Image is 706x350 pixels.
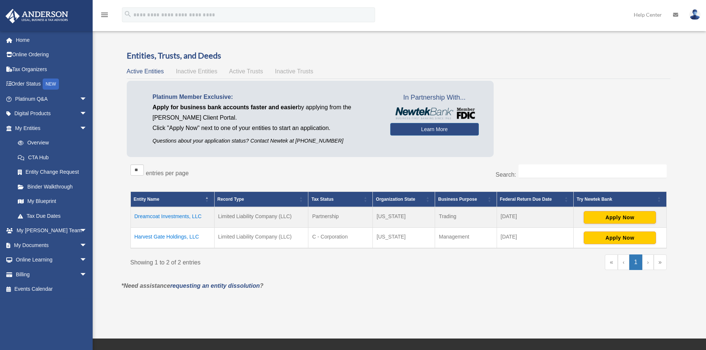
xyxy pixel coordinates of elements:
[229,68,263,74] span: Active Trusts
[124,10,132,18] i: search
[642,254,654,270] a: Next
[214,228,308,249] td: Limited Liability Company (LLC)
[390,123,479,136] a: Learn More
[495,171,516,178] label: Search:
[5,267,98,282] a: Billingarrow_drop_down
[130,254,393,268] div: Showing 1 to 2 of 2 entries
[153,123,379,133] p: Click "Apply Now" next to one of your entities to start an application.
[153,136,379,146] p: Questions about your application status? Contact Newtek at [PHONE_NUMBER]
[5,121,95,136] a: My Entitiesarrow_drop_down
[146,170,189,176] label: entries per page
[618,254,629,270] a: Previous
[10,179,95,194] a: Binder Walkthrough
[100,10,109,19] i: menu
[130,207,214,228] td: Dreamcoat Investments, LLC
[127,50,670,61] h3: Entities, Trusts, and Deeds
[80,253,95,268] span: arrow_drop_down
[584,231,656,244] button: Apply Now
[134,197,159,202] span: Entity Name
[5,77,98,92] a: Order StatusNEW
[218,197,244,202] span: Record Type
[435,192,497,207] th: Business Purpose: Activate to sort
[373,192,435,207] th: Organization State: Activate to sort
[435,207,497,228] td: Trading
[43,79,59,90] div: NEW
[153,104,298,110] span: Apply for business bank accounts faster and easier
[80,267,95,282] span: arrow_drop_down
[214,207,308,228] td: Limited Liability Company (LLC)
[10,194,95,209] a: My Blueprint
[100,13,109,19] a: menu
[654,254,667,270] a: Last
[308,192,373,207] th: Tax Status: Activate to sort
[153,102,379,123] p: by applying from the [PERSON_NAME] Client Portal.
[497,207,573,228] td: [DATE]
[373,228,435,249] td: [US_STATE]
[122,283,263,289] em: *Need assistance ?
[80,91,95,107] span: arrow_drop_down
[10,150,95,165] a: CTA Hub
[689,9,700,20] img: User Pic
[5,223,98,238] a: My [PERSON_NAME] Teamarrow_drop_down
[170,283,260,289] a: requesting an entity dissolution
[438,197,477,202] span: Business Purpose
[10,165,95,180] a: Entity Change Request
[3,9,70,23] img: Anderson Advisors Platinum Portal
[308,228,373,249] td: C - Corporation
[584,211,656,224] button: Apply Now
[80,238,95,253] span: arrow_drop_down
[130,228,214,249] td: Harvest Gate Holdings, LLC
[130,192,214,207] th: Entity Name: Activate to invert sorting
[275,68,313,74] span: Inactive Trusts
[5,47,98,62] a: Online Ordering
[373,207,435,228] td: [US_STATE]
[500,197,552,202] span: Federal Return Due Date
[5,253,98,267] a: Online Learningarrow_drop_down
[394,107,475,119] img: NewtekBankLogoSM.png
[629,254,642,270] a: 1
[5,106,98,121] a: Digital Productsarrow_drop_down
[153,92,379,102] p: Platinum Member Exclusive:
[5,282,98,297] a: Events Calendar
[80,121,95,136] span: arrow_drop_down
[5,91,98,106] a: Platinum Q&Aarrow_drop_down
[5,33,98,47] a: Home
[80,106,95,121] span: arrow_drop_down
[10,136,91,150] a: Overview
[214,192,308,207] th: Record Type: Activate to sort
[497,228,573,249] td: [DATE]
[176,68,217,74] span: Inactive Entities
[435,228,497,249] td: Management
[311,197,334,202] span: Tax Status
[577,195,655,204] div: Try Newtek Bank
[376,197,415,202] span: Organization State
[127,68,164,74] span: Active Entities
[10,209,95,223] a: Tax Due Dates
[308,207,373,228] td: Partnership
[80,223,95,239] span: arrow_drop_down
[574,192,667,207] th: Try Newtek Bank : Activate to sort
[5,62,98,77] a: Tax Organizers
[390,92,479,104] span: In Partnership With...
[5,238,98,253] a: My Documentsarrow_drop_down
[497,192,573,207] th: Federal Return Due Date: Activate to sort
[605,254,618,270] a: First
